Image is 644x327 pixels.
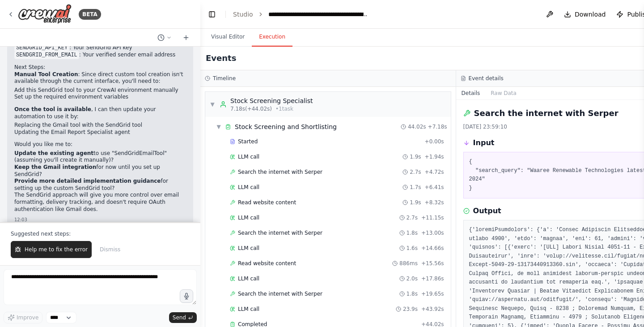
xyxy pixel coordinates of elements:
[410,199,421,206] span: 1.9s
[14,216,186,223] div: 12:03
[213,75,236,82] h3: Timeline
[14,141,186,148] p: Would you like me to:
[252,28,292,47] button: Execution
[407,290,418,297] span: 1.8s
[179,32,193,43] button: Start a new chat
[560,6,610,22] button: Download
[238,199,296,206] span: Read website content
[473,138,495,148] h3: Input
[407,275,418,282] span: 2.0s
[11,230,190,237] p: Suggested next steps:
[206,8,218,21] button: Hide left sidebar
[238,138,258,145] span: Started
[14,150,93,156] strong: Update the existing agent
[425,153,444,160] span: + 1.94s
[169,312,197,323] button: Send
[79,9,101,20] div: BETA
[485,87,522,99] button: Raw Data
[14,150,186,164] li: to use "SendGridEmailTool" (assuming you'll create it manually)?
[473,206,501,216] h3: Output
[14,94,186,101] li: Set up the required environment variables
[233,10,369,19] nav: breadcrumb
[421,305,444,313] span: + 43.92s
[14,192,186,213] p: The SendGrid approach will give you more control over email formatting, delivery tracking, and do...
[233,11,253,18] a: Studio
[238,290,322,297] span: Search the internet with Serper
[173,314,186,321] span: Send
[425,138,444,145] span: + 0.00s
[474,107,619,120] h2: Search the internet with Serper
[95,241,125,258] button: Dismiss
[407,214,418,221] span: 2.7s
[238,245,259,252] span: LLM call
[180,289,193,303] button: Click to speak your automation idea
[14,178,161,184] strong: Provide more detailed implementation guidance
[410,184,421,191] span: 1.7s
[238,275,259,282] span: LLM call
[14,71,186,85] p: : Since direct custom tool creation isn't available through the current interface, you'll need to:
[238,168,322,176] span: Search the internet with Serper
[100,246,120,253] span: Dismiss
[4,312,42,323] button: Improve
[428,123,447,130] span: + 7.18s
[14,106,186,120] p: , I can then update your automation to use it by:
[238,153,259,160] span: LLM call
[235,122,337,131] div: Stock Screening and Shortlisting
[238,214,259,221] span: LLM call
[410,168,421,176] span: 2.7s
[425,168,444,176] span: + 4.72s
[238,305,259,313] span: LLM call
[230,96,313,105] div: Stock Screening Specialist
[421,290,444,297] span: + 19.65s
[14,64,186,71] h2: Next Steps:
[204,28,252,47] button: Visual Editor
[575,10,606,19] span: Download
[407,229,418,237] span: 1.8s
[469,75,504,82] h3: Event details
[14,178,186,192] li: for setting up the custom SendGrid tool?
[17,314,38,321] span: Improve
[238,260,296,267] span: Read website content
[421,275,444,282] span: + 17.86s
[238,184,259,191] span: LLM call
[210,101,215,108] span: ▼
[14,129,186,136] li: Updating the Email Report Specialist agent
[421,245,444,252] span: + 14.66s
[456,87,486,99] button: Details
[14,44,69,52] code: SENDGRID_API_KEY
[11,241,92,258] button: Help me to fix the error
[14,51,79,59] code: SENDGRID_FROM_EMAIL
[238,229,322,237] span: Search the internet with Serper
[275,105,293,112] span: • 1 task
[421,260,444,267] span: + 15.56s
[25,246,88,253] span: Help me to fix the error
[18,4,72,24] img: Logo
[14,164,186,178] li: for now until you set up SendGrid?
[14,122,186,129] li: Replacing the Gmail tool with the SendGrid tool
[425,199,444,206] span: + 8.32s
[14,106,91,112] strong: Once the tool is available
[14,52,186,59] li: : Your verified sender email address
[399,260,418,267] span: 886ms
[421,214,444,221] span: + 11.15s
[14,164,96,170] strong: Keep the Gmail integration
[14,71,78,77] strong: Manual Tool Creation
[230,105,272,112] span: 7.18s (+44.02s)
[408,123,426,130] span: 44.02s
[206,52,236,65] h2: Events
[425,184,444,191] span: + 6.41s
[14,44,186,52] li: : Your SendGrid API key
[421,229,444,237] span: + 13.00s
[410,153,421,160] span: 1.9s
[154,32,175,43] button: Switch to previous chat
[14,87,186,94] li: Add this SendGrid tool to your CrewAI environment manually
[407,245,418,252] span: 1.6s
[216,123,221,130] span: ▼
[403,305,418,313] span: 23.9s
